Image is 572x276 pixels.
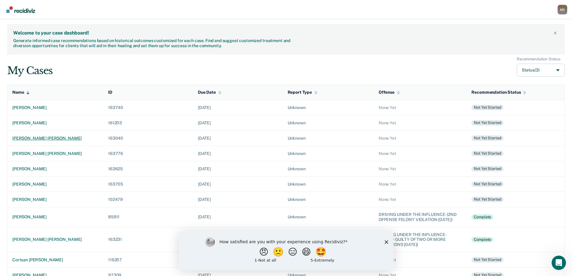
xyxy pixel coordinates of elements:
[12,151,98,156] div: [PERSON_NAME] [PERSON_NAME]
[379,166,462,171] div: None Yet
[379,197,462,202] div: None Yet
[108,90,112,95] div: ID
[471,197,504,202] div: Not yet started
[379,136,462,141] div: None Yet
[193,192,283,207] td: [DATE]
[471,237,493,242] div: Complete
[103,192,193,207] td: 102479
[103,146,193,161] td: 163776
[193,115,283,130] td: [DATE]
[12,120,98,126] div: [PERSON_NAME]
[103,115,193,130] td: 161203
[558,5,567,14] div: M D
[193,207,283,227] td: [DATE]
[283,130,374,146] td: Unknown
[12,166,98,171] div: [PERSON_NAME]
[193,161,283,176] td: [DATE]
[103,207,193,227] td: 85911
[283,146,374,161] td: Unknown
[283,100,374,115] td: Unknown
[517,57,561,62] div: Recommendation Status
[471,90,526,95] div: Recommendation Status
[12,105,98,110] div: [PERSON_NAME]
[283,115,374,130] td: Unknown
[193,100,283,115] td: [DATE]
[193,146,283,161] td: [DATE]
[379,257,462,262] div: None Yet
[7,65,53,77] div: My Cases
[179,231,394,270] iframe: Survey by Kim from Recidiviz
[379,120,462,126] div: None Yet
[103,227,193,252] td: 163231
[379,105,462,110] div: None Yet
[283,192,374,207] td: Unknown
[517,64,565,77] button: Status(3)
[103,176,193,192] td: 163705
[471,151,504,156] div: Not yet started
[12,197,98,202] div: [PERSON_NAME]
[471,257,504,262] div: Not yet started
[12,136,98,141] div: [PERSON_NAME] [PERSON_NAME]
[103,161,193,176] td: 163625
[379,232,462,247] div: DRIVING UNDER THE INFLUENCE-(FOUND GUILTY OF TWO OR MORE VIOLATIONS [DATE])
[471,105,504,110] div: Not yet started
[283,161,374,176] td: Unknown
[283,207,374,227] td: Unknown
[103,100,193,115] td: 163740
[379,212,462,222] div: DRIVING UNDER THE INFLUENCE-(2ND OFFENSE FELONY VIOLATION [DATE])
[13,30,552,36] div: Welcome to your case dashboard!
[12,237,98,242] div: [PERSON_NAME] [PERSON_NAME]
[471,166,504,171] div: Not yet started
[193,176,283,192] td: [DATE]
[471,135,504,141] div: Not yet started
[471,214,493,220] div: Complete
[12,90,29,95] div: Name
[283,176,374,192] td: Unknown
[379,151,462,156] div: None Yet
[558,5,567,14] button: Profile dropdown button
[471,181,504,187] div: Not yet started
[6,6,35,13] img: Recidiviz
[288,90,317,95] div: Report Type
[379,182,462,187] div: None Yet
[12,257,98,262] div: cortsan [PERSON_NAME]
[283,227,374,252] td: Unknown
[12,214,98,220] div: [PERSON_NAME]
[103,130,193,146] td: 163040
[193,130,283,146] td: [DATE]
[12,182,98,187] div: [PERSON_NAME]
[552,256,566,270] iframe: Intercom live chat
[193,227,283,252] td: [DATE]
[13,38,292,48] div: Generate informed case recommendations based on historical outcomes customized for each case. Fin...
[198,90,221,95] div: Due Date
[103,252,193,267] td: 116207
[471,120,504,126] div: Not yet started
[379,90,400,95] div: Offense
